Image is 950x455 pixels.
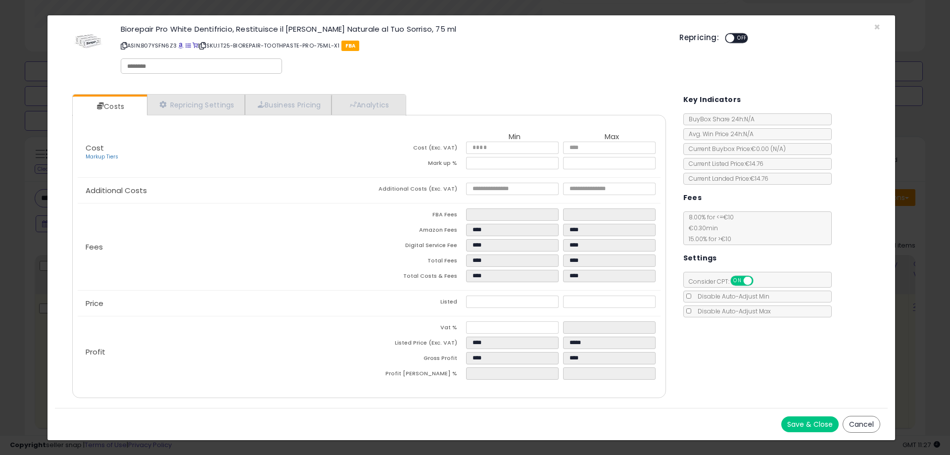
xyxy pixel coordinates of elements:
[684,213,734,243] span: 8.00 % for <= €10
[679,34,719,42] h5: Repricing:
[684,145,786,153] span: Current Buybox Price:
[147,95,245,115] a: Repricing Settings
[466,133,563,142] th: Min
[245,95,332,115] a: Business Pricing
[369,367,466,383] td: Profit [PERSON_NAME] %
[684,235,731,243] span: 15.00 % for > €10
[86,153,118,160] a: Markup Tiers
[734,34,750,43] span: OFF
[341,41,360,51] span: FBA
[369,337,466,352] td: Listed Price (Exc. VAT)
[192,42,198,50] a: Your listing only
[73,25,103,55] img: 41pbwfOxl4L._SL60_.jpg
[683,252,717,264] h5: Settings
[751,145,786,153] span: €0.00
[332,95,405,115] a: Analytics
[369,239,466,254] td: Digital Service Fee
[684,224,718,232] span: €0.30 min
[684,277,766,286] span: Consider CPT:
[78,300,369,307] p: Price
[78,243,369,251] p: Fees
[178,42,184,50] a: BuyBox page
[73,97,146,116] a: Costs
[693,307,771,315] span: Disable Auto-Adjust Max
[78,348,369,356] p: Profit
[369,296,466,311] td: Listed
[683,94,741,106] h5: Key Indicators
[121,38,665,53] p: ASIN: B07YSFN6Z3 | SKU: IT25-BIOREPAIR-TOOTHPASTE-PRO-75ML-X1
[781,416,839,432] button: Save & Close
[369,321,466,337] td: Vat %
[369,224,466,239] td: Amazon Fees
[369,352,466,367] td: Gross Profit
[369,254,466,270] td: Total Fees
[369,142,466,157] td: Cost (Exc. VAT)
[843,416,880,433] button: Cancel
[684,115,755,123] span: BuyBox Share 24h: N/A
[563,133,660,142] th: Max
[369,270,466,285] td: Total Costs & Fees
[684,130,754,138] span: Avg. Win Price 24h: N/A
[752,277,767,285] span: OFF
[683,192,702,204] h5: Fees
[78,187,369,195] p: Additional Costs
[684,159,763,168] span: Current Listed Price: €14.76
[369,183,466,198] td: Additional Costs (Exc. VAT)
[369,157,466,172] td: Mark up %
[684,174,768,183] span: Current Landed Price: €14.76
[369,208,466,224] td: FBA Fees
[121,25,665,33] h3: Biorepair Pro White Dentifricio, Restituisce il [PERSON_NAME] Naturale al Tuo Sorriso, 75 ml
[770,145,786,153] span: ( N/A )
[874,20,880,34] span: ×
[78,144,369,161] p: Cost
[186,42,191,50] a: All offer listings
[731,277,744,285] span: ON
[693,292,769,301] span: Disable Auto-Adjust Min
